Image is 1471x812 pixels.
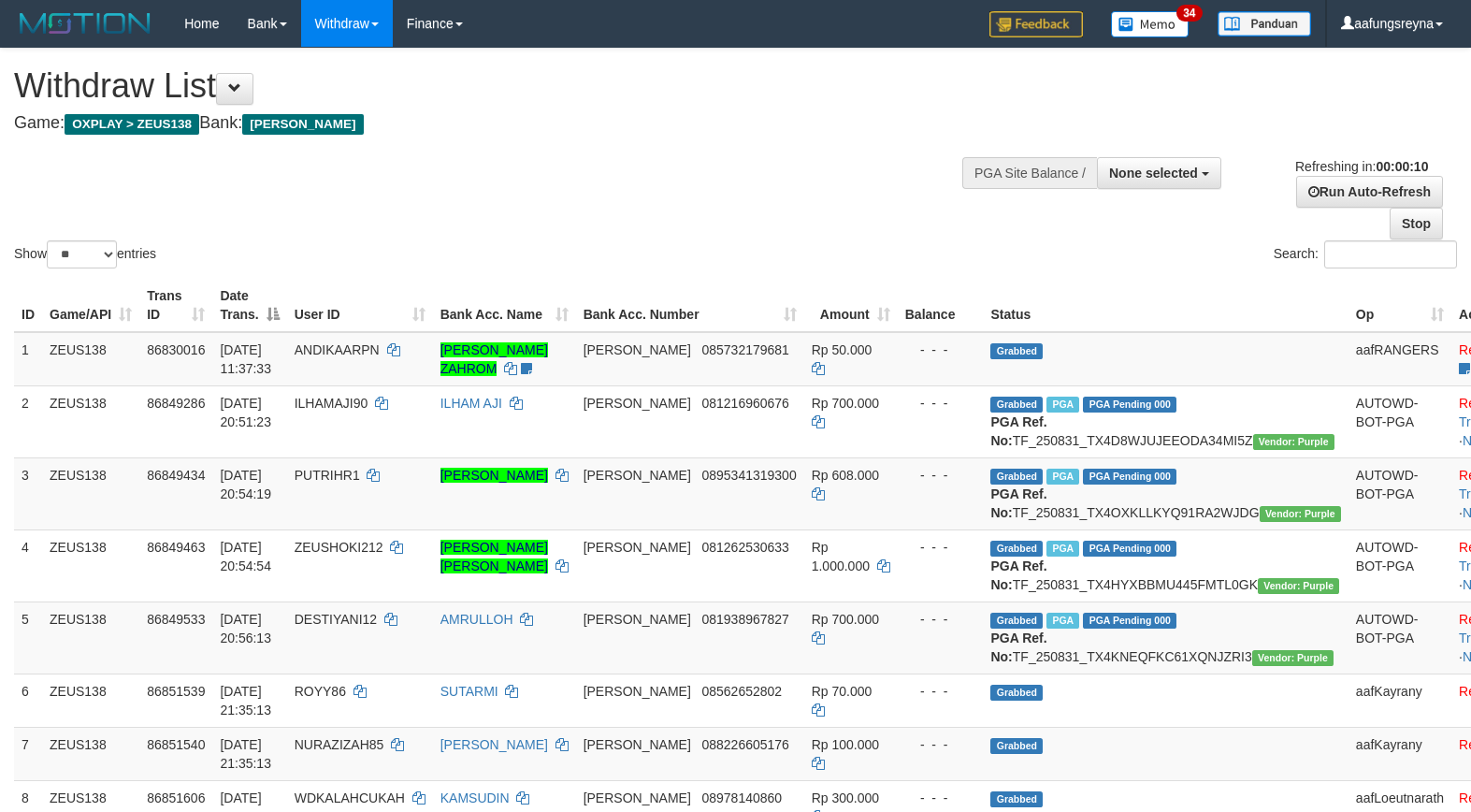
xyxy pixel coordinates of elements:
span: Rp 70.000 [812,684,873,699]
span: Marked by aafRornrotha [1046,469,1079,485]
span: Rp 700.000 [812,612,879,627]
span: Marked by aafRornrotha [1046,397,1079,413]
img: MOTION_logo.png [14,9,156,37]
span: 86830016 [147,342,205,357]
td: ZEUS138 [42,529,139,602]
span: Grabbed [990,541,1043,557]
span: Rp 1.000.000 [812,540,870,573]
th: Status [983,279,1348,332]
span: [PERSON_NAME] [584,468,691,483]
span: Grabbed [990,738,1043,754]
span: Copy 081262530633 to clipboard [701,540,788,555]
b: PGA Ref. No: [990,486,1046,520]
th: Game/API: activate to sort column ascending [42,279,139,332]
th: Balance [898,279,984,332]
b: PGA Ref. No: [990,414,1046,448]
span: WDKALAHCUKAH [295,790,405,805]
span: DESTIYANI12 [295,612,377,627]
a: AMRULLOH [440,612,513,627]
span: Copy 08562652802 to clipboard [701,684,782,699]
td: 3 [14,457,42,529]
span: ZEUSHOKI212 [295,540,383,555]
div: - - - [905,682,976,701]
a: [PERSON_NAME] [PERSON_NAME] [440,540,548,573]
div: - - - [905,538,976,557]
span: Vendor URL: https://trx4.1velocity.biz [1258,578,1339,594]
span: Vendor URL: https://trx4.1velocity.biz [1252,650,1334,666]
td: 7 [14,727,42,780]
span: Grabbed [990,397,1043,413]
span: ANDIKAARPN [295,342,380,357]
td: ZEUS138 [42,602,139,674]
span: Grabbed [990,343,1043,359]
span: [DATE] 20:51:23 [220,396,271,429]
a: Run Auto-Refresh [1296,176,1443,208]
span: 86849463 [147,540,205,555]
a: [PERSON_NAME] ZAHROM [440,342,548,376]
span: [PERSON_NAME] [584,540,691,555]
th: Bank Acc. Number: activate to sort column ascending [576,279,804,332]
div: - - - [905,610,976,629]
strong: 00:00:10 [1376,159,1428,174]
span: PUTRIHR1 [295,468,360,483]
span: 86849434 [147,468,205,483]
span: 34 [1176,5,1202,22]
span: Rp 300.000 [812,790,879,805]
a: Stop [1390,208,1443,239]
span: 86851606 [147,790,205,805]
span: Vendor URL: https://trx4.1velocity.biz [1260,506,1341,522]
div: PGA Site Balance / [962,157,1097,189]
button: None selected [1097,157,1221,189]
span: [PERSON_NAME] [584,396,691,411]
span: 86849286 [147,396,205,411]
span: [DATE] 11:37:33 [220,342,271,376]
span: 86851540 [147,737,205,752]
td: 5 [14,602,42,674]
td: AUTOWD-BOT-PGA [1348,457,1451,529]
span: NURAZIZAH85 [295,737,384,752]
a: SUTARMI [440,684,498,699]
th: Bank Acc. Name: activate to sort column ascending [433,279,576,332]
span: ROYY86 [295,684,346,699]
span: Rp 100.000 [812,737,879,752]
span: Grabbed [990,469,1043,485]
td: AUTOWD-BOT-PGA [1348,385,1451,457]
h4: Game: Bank: [14,114,962,133]
span: PGA Pending [1083,469,1176,485]
td: ZEUS138 [42,332,139,386]
td: AUTOWD-BOT-PGA [1348,529,1451,602]
span: Vendor URL: https://trx4.1velocity.biz [1253,434,1334,450]
span: Rp 608.000 [812,468,879,483]
td: aafRANGERS [1348,332,1451,386]
td: 1 [14,332,42,386]
a: ILHAM AJI [440,396,502,411]
span: [PERSON_NAME] [584,790,691,805]
img: Feedback.jpg [989,11,1083,37]
span: 86849533 [147,612,205,627]
th: Amount: activate to sort column ascending [804,279,898,332]
b: PGA Ref. No: [990,631,1046,664]
span: ILHAMAJI90 [295,396,368,411]
span: [DATE] 20:56:13 [220,612,271,645]
span: [PERSON_NAME] [584,612,691,627]
span: Grabbed [990,685,1043,701]
div: - - - [905,735,976,754]
td: ZEUS138 [42,385,139,457]
span: None selected [1109,166,1198,181]
td: aafKayrany [1348,727,1451,780]
span: Grabbed [990,791,1043,807]
th: Trans ID: activate to sort column ascending [139,279,212,332]
div: - - - [905,789,976,807]
td: aafKayrany [1348,674,1451,727]
td: AUTOWD-BOT-PGA [1348,602,1451,674]
label: Search: [1274,240,1457,268]
td: TF_250831_TX4OXKLLKYQ91RA2WJDG [983,457,1348,529]
td: TF_250831_TX4D8WJUJEEODA34MI5Z [983,385,1348,457]
td: ZEUS138 [42,727,139,780]
td: ZEUS138 [42,457,139,529]
span: Grabbed [990,613,1043,629]
span: Copy 081216960676 to clipboard [701,396,788,411]
td: TF_250831_TX4HYXBBMU445FMTL0GK [983,529,1348,602]
span: Copy 0895341319300 to clipboard [701,468,796,483]
span: [DATE] 20:54:19 [220,468,271,501]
